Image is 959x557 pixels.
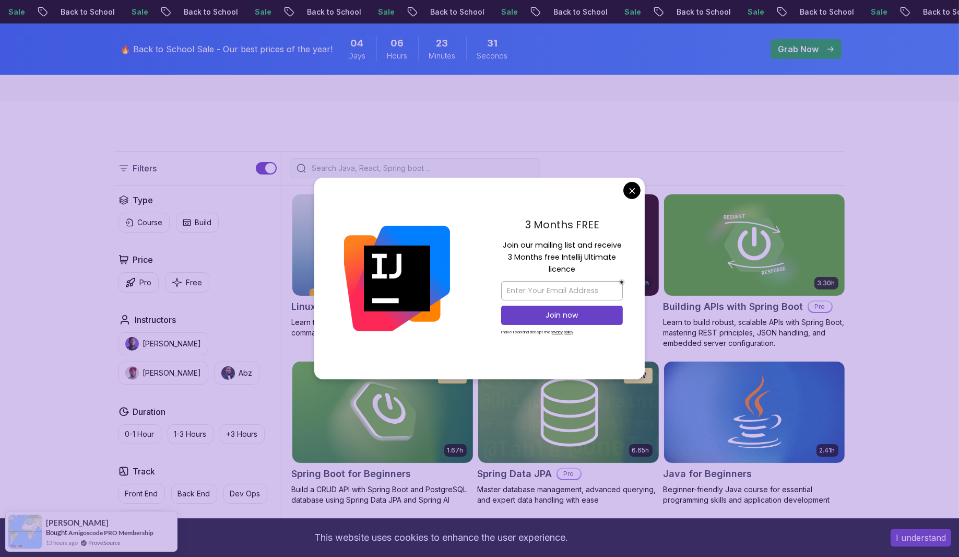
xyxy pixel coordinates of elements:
input: Search Java, React, Spring boot ... [310,163,534,173]
p: Front End [125,489,158,499]
p: Back to School [402,7,473,17]
p: Pro [140,277,152,288]
p: 0-1 Hour [125,429,155,439]
div: This website uses cookies to enhance the user experience. [8,526,875,549]
p: Filters [133,162,157,175]
p: Sale [597,7,630,17]
p: Sale [104,7,137,17]
h2: Duration [133,405,166,418]
p: Pro [558,469,581,479]
p: Back to School [156,7,227,17]
span: Minutes [429,51,456,61]
p: Back to School [772,7,843,17]
p: Back to School [649,7,720,17]
button: instructor imgAbz [215,362,259,385]
p: 1.67h [447,446,464,455]
p: 2.41h [820,446,835,455]
button: Pro [119,272,159,293]
button: Front End [119,484,165,504]
button: Accept cookies [891,529,951,547]
button: 0-1 Hour [119,424,161,444]
p: Pro [809,301,832,312]
button: Build [176,213,219,233]
h2: Track [133,465,156,478]
p: Sale [473,7,507,17]
p: 🔥 Back to School Sale - Our best prices of the year! [121,43,333,55]
img: Spring Data JPA card [478,362,659,463]
img: instructor img [125,337,139,351]
span: Seconds [477,51,508,61]
p: Master database management, advanced querying, and expert data handling with ease [478,484,659,505]
p: Build a CRUD API with Spring Boot and PostgreSQL database using Spring Data JPA and Spring AI [292,484,473,505]
span: Days [349,51,366,61]
img: instructor img [221,366,235,380]
span: Bought [46,528,67,537]
p: Beginner-friendly Java course for essential programming skills and application development [664,484,845,505]
img: Building APIs with Spring Boot card [664,194,845,296]
img: Java for Beginners card [664,362,845,463]
button: instructor img[PERSON_NAME] [119,362,208,385]
h2: Type [133,194,153,206]
p: Learn to build robust, scalable APIs with Spring Boot, mastering REST principles, JSON handling, ... [664,317,845,349]
h2: Java for Beginners [664,467,752,481]
p: Build [195,217,212,228]
p: Grab Now [778,43,819,55]
button: instructor img[PERSON_NAME] [119,332,208,355]
h2: Spring Data JPA [478,467,552,481]
span: [PERSON_NAME] [46,518,109,527]
img: Linux Fundamentals card [292,194,473,296]
p: Sale [720,7,753,17]
p: Back End [178,489,210,499]
p: Free [186,277,203,288]
img: Spring Boot for Beginners card [292,362,473,463]
span: 31 Seconds [487,36,498,51]
p: Back to School [33,7,104,17]
button: Dev Ops [223,484,267,504]
span: 13 hours ago [46,538,78,547]
p: 3.30h [818,279,835,287]
button: Back End [171,484,217,504]
span: 6 Hours [391,36,404,51]
p: Learn the fundamentals of Linux and how to use the command line [292,317,473,338]
h2: Price [133,253,153,266]
p: Back to School [279,7,350,17]
p: +3 Hours [227,429,258,439]
p: [PERSON_NAME] [143,368,202,378]
button: +3 Hours [220,424,265,444]
a: Spring Boot for Beginners card1.67hNEWSpring Boot for BeginnersBuild a CRUD API with Spring Boot ... [292,361,473,505]
button: Free [165,272,209,293]
button: Course [119,213,170,233]
span: Hours [387,51,408,61]
span: 4 Days [351,36,364,51]
a: Spring Data JPA card6.65hNEWSpring Data JPAProMaster database management, advanced querying, and ... [478,361,659,505]
p: Abz [239,368,253,378]
span: 23 Minutes [436,36,448,51]
p: Back to School [526,7,597,17]
p: Dev Ops [230,489,261,499]
p: 1-3 Hours [174,429,207,439]
p: Sale [227,7,261,17]
a: Amigoscode PRO Membership [68,529,153,537]
p: Course [138,217,163,228]
img: instructor img [125,366,139,380]
img: provesource social proof notification image [8,515,42,549]
h2: Spring Boot for Beginners [292,467,411,481]
a: Linux Fundamentals card6.00hLinux FundamentalsProLearn the fundamentals of Linux and how to use t... [292,194,473,338]
h2: Linux Fundamentals [292,299,384,314]
a: Building APIs with Spring Boot card3.30hBuilding APIs with Spring BootProLearn to build robust, s... [664,194,845,349]
p: 6.65h [632,446,649,455]
button: Full Stack [119,510,165,530]
p: Sale [843,7,877,17]
a: Java for Beginners card2.41hJava for BeginnersBeginner-friendly Java course for essential program... [664,361,845,505]
a: ProveSource [88,538,121,547]
h2: Instructors [135,314,176,326]
p: Sale [350,7,384,17]
h2: Building APIs with Spring Boot [664,299,803,314]
p: [PERSON_NAME] [143,339,202,349]
button: 1-3 Hours [168,424,214,444]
